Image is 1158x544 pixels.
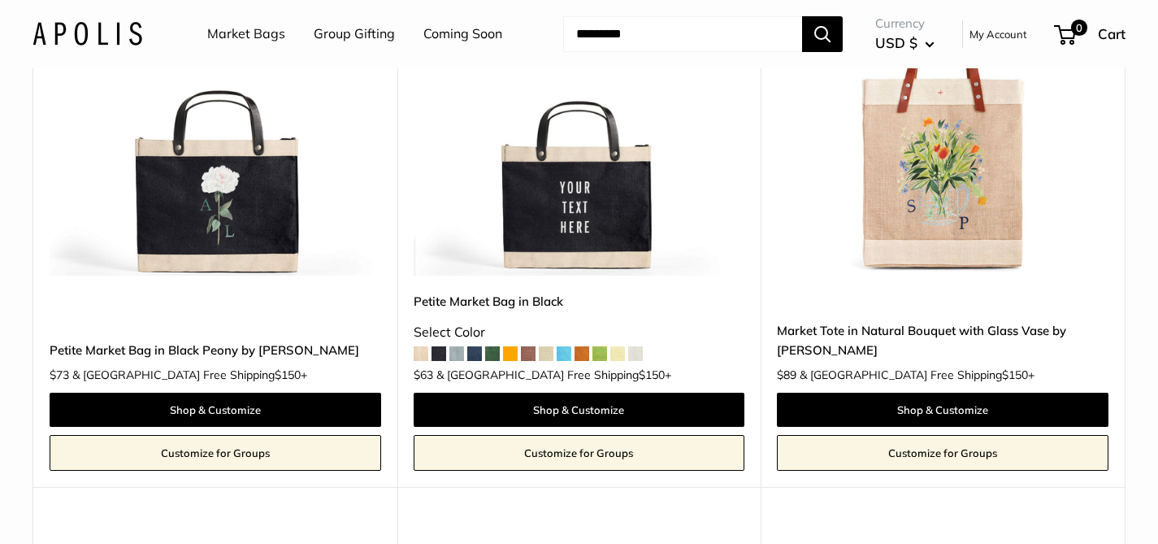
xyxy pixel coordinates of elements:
[50,435,381,471] a: Customize for Groups
[777,321,1108,359] a: Market Tote in Natural Bouquet with Glass Vase by [PERSON_NAME]
[1056,21,1125,47] a: 0 Cart
[1071,20,1087,36] span: 0
[800,369,1034,381] span: & [GEOGRAPHIC_DATA] Free Shipping +
[207,22,285,46] a: Market Bags
[72,369,307,381] span: & [GEOGRAPHIC_DATA] Free Shipping +
[802,16,843,52] button: Search
[50,393,381,427] a: Shop & Customize
[969,24,1027,44] a: My Account
[777,393,1108,427] a: Shop & Customize
[414,320,745,345] div: Select Color
[423,22,502,46] a: Coming Soon
[50,341,381,359] a: Petite Market Bag in Black Peony by [PERSON_NAME]
[314,22,395,46] a: Group Gifting
[33,22,142,46] img: Apolis
[875,30,935,56] button: USD $
[639,368,665,382] span: $150
[875,34,917,51] span: USD $
[875,12,935,35] span: Currency
[414,292,745,311] a: Petite Market Bag in Black
[436,369,671,381] span: & [GEOGRAPHIC_DATA] Free Shipping +
[1002,368,1028,382] span: $150
[777,368,796,382] span: $89
[777,435,1108,471] a: Customize for Groups
[1098,25,1125,42] span: Cart
[414,393,745,427] a: Shop & Customize
[275,368,301,382] span: $150
[414,435,745,471] a: Customize for Groups
[50,368,69,382] span: $73
[563,16,802,52] input: Search...
[414,368,433,382] span: $63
